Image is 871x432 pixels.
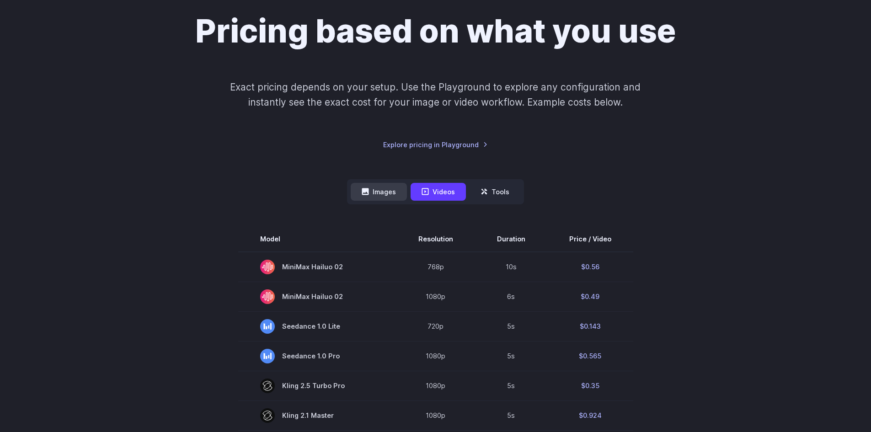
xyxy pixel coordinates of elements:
td: 1080p [396,341,475,371]
td: $0.565 [547,341,633,371]
td: 768p [396,252,475,282]
span: Seedance 1.0 Pro [260,349,374,363]
td: 1080p [396,371,475,400]
span: Seedance 1.0 Lite [260,319,374,334]
td: 5s [475,311,547,341]
button: Videos [411,183,466,201]
button: Images [351,183,407,201]
span: Kling 2.5 Turbo Pro [260,379,374,393]
td: 5s [475,400,547,430]
td: 5s [475,371,547,400]
td: $0.35 [547,371,633,400]
span: MiniMax Hailuo 02 [260,289,374,304]
td: 1080p [396,400,475,430]
th: Resolution [396,226,475,252]
td: $0.49 [547,282,633,311]
h1: Pricing based on what you use [195,12,676,50]
td: 10s [475,252,547,282]
td: 1080p [396,282,475,311]
td: $0.143 [547,311,633,341]
th: Model [238,226,396,252]
th: Price / Video [547,226,633,252]
p: Exact pricing depends on your setup. Use the Playground to explore any configuration and instantl... [213,80,658,110]
th: Duration [475,226,547,252]
a: Explore pricing in Playground [383,139,488,150]
button: Tools [470,183,520,201]
td: 5s [475,341,547,371]
td: 6s [475,282,547,311]
td: $0.924 [547,400,633,430]
span: Kling 2.1 Master [260,408,374,423]
td: $0.56 [547,252,633,282]
span: MiniMax Hailuo 02 [260,260,374,274]
td: 720p [396,311,475,341]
